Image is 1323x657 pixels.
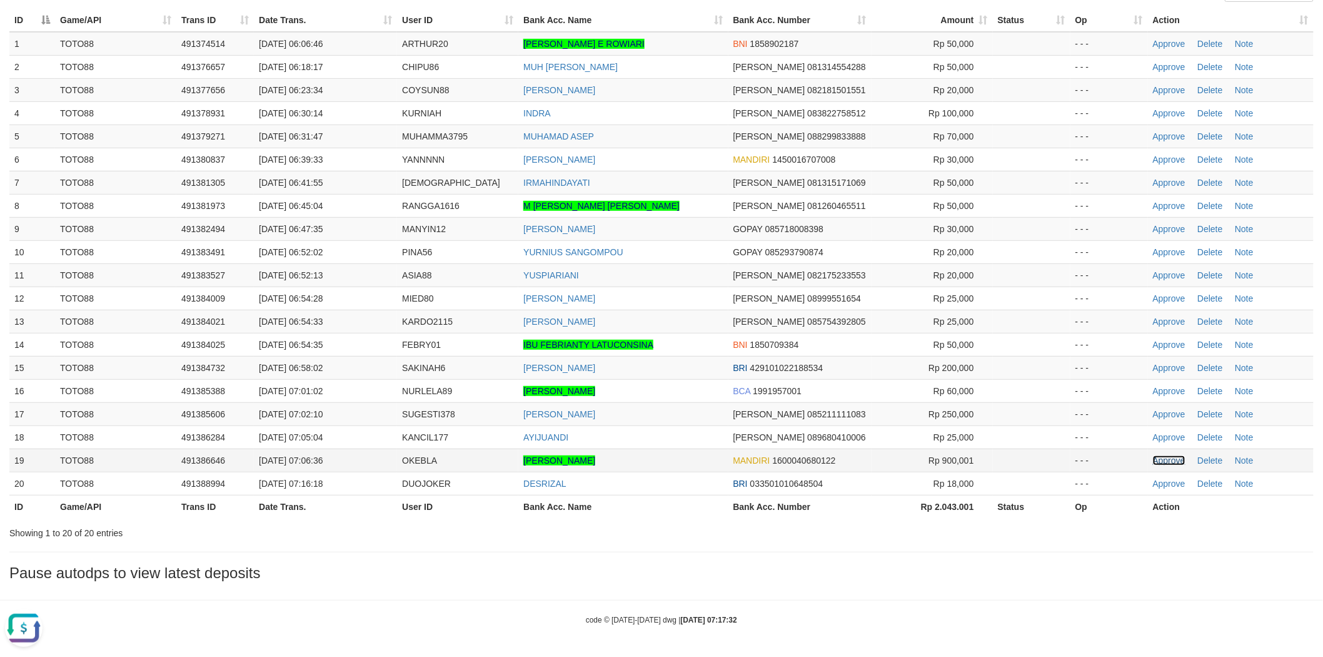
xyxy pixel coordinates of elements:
[1235,224,1254,234] a: Note
[402,155,445,165] span: YANNNNN
[928,363,973,373] span: Rp 200,000
[1197,224,1222,234] a: Delete
[586,616,737,624] small: code © [DATE]-[DATE] dwg |
[523,340,653,350] a: IBU FEBRIANTY LATUCONSINA
[9,55,55,78] td: 2
[733,456,770,466] span: MANDIRI
[1070,171,1148,194] td: - - -
[55,101,176,125] td: TOTO88
[9,333,55,356] td: 14
[993,9,1070,32] th: Status: activate to sort column ascending
[1235,85,1254,95] a: Note
[1197,247,1222,257] a: Delete
[1197,456,1222,466] a: Delete
[1197,479,1222,489] a: Delete
[397,495,518,518] th: User ID
[1070,240,1148,263] td: - - -
[1153,39,1185,49] a: Approve
[55,449,176,472] td: TOTO88
[733,62,805,72] span: [PERSON_NAME]
[9,125,55,148] td: 5
[1070,217,1148,240] td: - - -
[402,432,448,442] span: KANCIL177
[733,178,805,188] span: [PERSON_NAME]
[181,155,225,165] span: 491380837
[9,310,55,333] td: 13
[402,247,432,257] span: PINA56
[1197,270,1222,280] a: Delete
[9,148,55,171] td: 6
[254,495,397,518] th: Date Trans.
[402,363,445,373] span: SAKINAH6
[1197,201,1222,211] a: Delete
[1197,155,1222,165] a: Delete
[9,402,55,425] td: 17
[1153,201,1185,211] a: Approve
[523,293,595,303] a: [PERSON_NAME]
[55,171,176,194] td: TOTO88
[1070,449,1148,472] td: - - -
[733,224,763,234] span: GOPAY
[9,263,55,287] td: 11
[55,356,176,379] td: TOTO88
[523,270,579,280] a: YUSPIARIANI
[1197,39,1222,49] a: Delete
[1235,317,1254,327] a: Note
[1235,108,1254,118] a: Note
[9,32,55,56] td: 1
[733,293,805,303] span: [PERSON_NAME]
[181,386,225,396] span: 491385388
[523,108,551,118] a: INDRA
[181,178,225,188] span: 491381305
[523,131,594,141] a: MUHAMAD ASEP
[733,131,805,141] span: [PERSON_NAME]
[259,131,323,141] span: [DATE] 06:31:47
[1070,310,1148,333] td: - - -
[9,356,55,379] td: 15
[1070,425,1148,449] td: - - -
[1235,178,1254,188] a: Note
[259,270,323,280] span: [DATE] 06:52:13
[1153,108,1185,118] a: Approve
[933,247,974,257] span: Rp 20,000
[9,101,55,125] td: 4
[1153,340,1185,350] a: Approve
[523,247,623,257] a: YURNIUS SANGOMPOU
[523,39,645,49] a: [PERSON_NAME] E ROWIARI
[733,85,805,95] span: [PERSON_NAME]
[1235,340,1254,350] a: Note
[402,293,434,303] span: MIED80
[1197,85,1222,95] a: Delete
[181,409,225,419] span: 491385606
[55,495,176,518] th: Game/API
[1153,293,1185,303] a: Approve
[259,456,323,466] span: [DATE] 07:06:36
[1153,62,1185,72] a: Approve
[181,108,225,118] span: 491378931
[1153,85,1185,95] a: Approve
[55,148,176,171] td: TOTO88
[55,217,176,240] td: TOTO88
[1235,456,1254,466] a: Note
[259,340,323,350] span: [DATE] 06:54:35
[402,201,460,211] span: RANGGA1616
[1153,224,1185,234] a: Approve
[1197,317,1222,327] a: Delete
[9,287,55,310] td: 12
[1070,333,1148,356] td: - - -
[808,409,866,419] span: Copy 085211111083 to clipboard
[1235,432,1254,442] a: Note
[259,224,323,234] span: [DATE] 06:47:35
[9,495,55,518] th: ID
[733,270,805,280] span: [PERSON_NAME]
[259,201,323,211] span: [DATE] 06:45:04
[55,333,176,356] td: TOTO88
[733,317,805,327] span: [PERSON_NAME]
[181,62,225,72] span: 491376657
[750,340,799,350] span: Copy 1850709384 to clipboard
[402,386,452,396] span: NURLELA89
[750,363,823,373] span: Copy 429101022188534 to clipboard
[933,224,974,234] span: Rp 30,000
[523,155,595,165] a: [PERSON_NAME]
[808,432,866,442] span: Copy 089680410006 to clipboard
